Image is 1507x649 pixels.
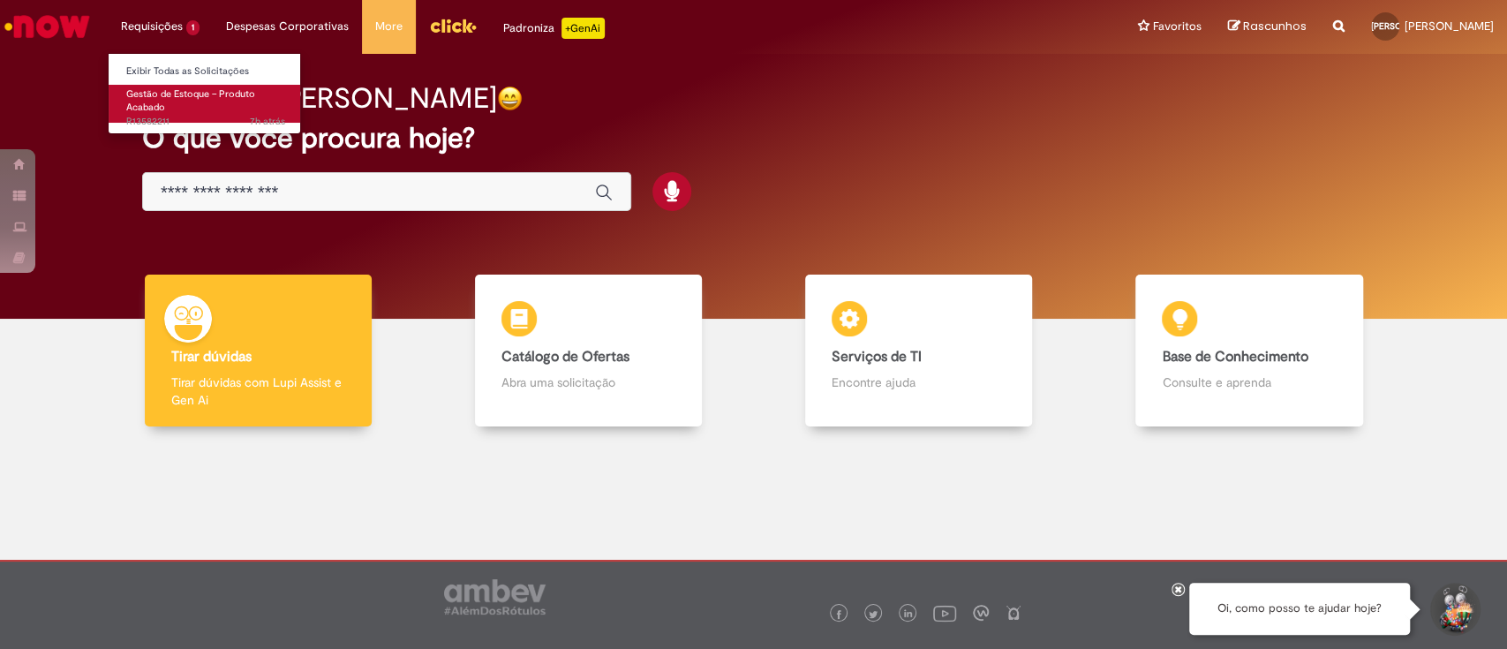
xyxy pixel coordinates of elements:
a: Serviços de TI Encontre ajuda [754,275,1084,427]
p: +GenAi [561,18,605,39]
p: Tirar dúvidas com Lupi Assist e Gen Ai [171,374,345,409]
a: Exibir Todas as Solicitações [109,62,303,81]
img: logo_footer_naosei.png [1006,605,1021,621]
img: logo_footer_workplace.png [973,605,989,621]
div: Padroniza [503,18,605,39]
img: click_logo_yellow_360x200.png [429,12,477,39]
p: Abra uma solicitação [501,374,675,391]
span: Rascunhos [1243,18,1307,34]
b: Base de Conhecimento [1162,348,1307,366]
span: 7h atrás [250,115,285,128]
img: logo_footer_facebook.png [834,610,843,619]
button: Iniciar Conversa de Suporte [1428,583,1481,636]
h2: Boa noite, [PERSON_NAME] [142,83,497,114]
img: logo_footer_twitter.png [869,610,878,619]
span: R13582211 [126,115,285,129]
a: Catálogo de Ofertas Abra uma solicitação [423,275,753,427]
a: Tirar dúvidas Tirar dúvidas com Lupi Assist e Gen Ai [93,275,423,427]
img: logo_footer_youtube.png [933,601,956,624]
ul: Requisições [108,53,301,134]
span: Favoritos [1153,18,1202,35]
span: 1 [186,20,200,35]
span: Despesas Corporativas [226,18,349,35]
img: happy-face.png [497,86,523,111]
div: Oi, como posso te ajudar hoje? [1189,583,1410,635]
a: Aberto R13582211 : Gestão de Estoque – Produto Acabado [109,85,303,123]
span: Requisições [121,18,183,35]
h2: O que você procura hoje? [142,123,1365,154]
span: Gestão de Estoque – Produto Acabado [126,87,255,115]
img: logo_footer_ambev_rotulo_gray.png [444,579,546,615]
span: More [375,18,403,35]
p: Encontre ajuda [832,374,1006,391]
img: logo_footer_linkedin.png [904,609,913,620]
b: Serviços de TI [832,348,922,366]
p: Consulte e aprenda [1162,374,1336,391]
b: Tirar dúvidas [171,348,252,366]
time: 30/09/2025 15:11:59 [250,115,285,128]
b: Catálogo de Ofertas [501,348,629,366]
a: Base de Conhecimento Consulte e aprenda [1084,275,1414,427]
a: Rascunhos [1228,19,1307,35]
span: [PERSON_NAME] [1405,19,1494,34]
img: ServiceNow [2,9,93,44]
span: [PERSON_NAME] [1371,20,1440,32]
